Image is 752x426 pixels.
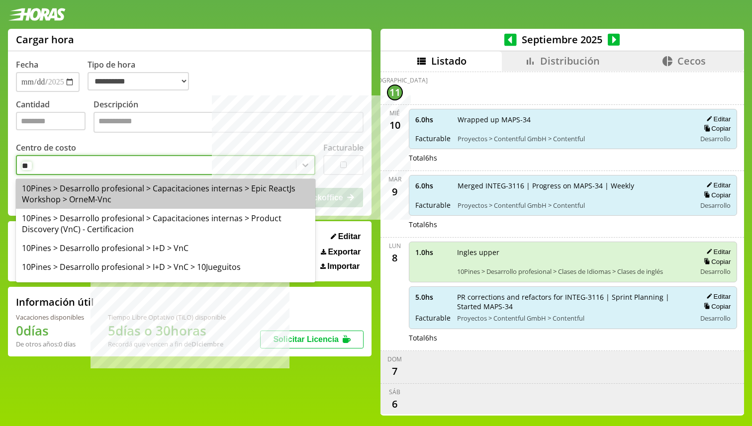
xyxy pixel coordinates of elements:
[108,322,226,340] h1: 5 días o 30 horas
[387,183,403,199] div: 9
[191,340,223,348] b: Diciembre
[327,262,360,271] span: Importar
[16,142,76,153] label: Centro de costo
[701,257,731,266] button: Copiar
[458,115,689,124] span: Wrapped up MAPS-34
[328,248,361,256] span: Exportar
[409,220,738,229] div: Total 6 hs
[517,33,608,46] span: Septiembre 2025
[703,115,731,123] button: Editar
[388,175,401,183] div: mar
[108,340,226,348] div: Recordá que vencen a fin de
[703,292,731,301] button: Editar
[409,333,738,342] div: Total 6 hs
[700,314,731,323] span: Desarrollo
[16,340,84,348] div: De otros años: 0 días
[389,109,400,117] div: mié
[415,134,451,143] span: Facturable
[318,247,364,257] button: Exportar
[328,232,364,242] button: Editar
[458,134,689,143] span: Proyectos > Contentful GmbH > Contentful
[409,153,738,163] div: Total 6 hs
[415,200,451,210] span: Facturable
[700,267,731,276] span: Desarrollo
[94,99,364,135] label: Descripción
[677,54,706,68] span: Cecos
[387,396,403,412] div: 6
[457,314,689,323] span: Proyectos > Contentful GmbH > Contentful
[16,257,315,276] div: 10Pines > Desarrollo profesional > I+D > VnC > 10Jueguitos
[415,248,450,257] span: 1.0 hs
[387,117,403,133] div: 10
[88,72,189,90] select: Tipo de hora
[389,388,400,396] div: sáb
[273,335,339,343] span: Solicitar Licencia
[16,209,315,239] div: 10Pines > Desarrollo profesional > Capacitaciones internas > Product Discovery (VnC) - Certificacion
[415,181,451,190] span: 6.0 hs
[387,363,403,379] div: 7
[389,242,401,250] div: lun
[8,8,66,21] img: logotipo
[16,322,84,340] h1: 0 días
[700,201,731,210] span: Desarrollo
[431,54,467,68] span: Listado
[387,250,403,266] div: 8
[387,85,403,100] div: 11
[16,33,74,46] h1: Cargar hora
[701,124,731,133] button: Copiar
[16,239,315,257] div: 10Pines > Desarrollo profesional > I+D > VnC
[16,112,86,130] input: Cantidad
[701,302,731,311] button: Copiar
[16,59,38,70] label: Fecha
[387,355,402,363] div: dom
[415,313,450,323] span: Facturable
[380,71,744,414] div: scrollable content
[458,181,689,190] span: Merged INTEG-3116 | Progress on MAPS-34 | Weekly
[457,248,689,257] span: Ingles upper
[415,115,451,124] span: 6.0 hs
[458,201,689,210] span: Proyectos > Contentful GmbH > Contentful
[88,59,197,92] label: Tipo de hora
[323,142,364,153] label: Facturable
[457,267,689,276] span: 10Pines > Desarrollo profesional > Clases de Idiomas > Clases de inglés
[16,276,315,295] div: 10Pines > Desarrollo profesional > I+D > VNC Apps mobiles
[415,292,450,302] span: 5.0 hs
[540,54,600,68] span: Distribución
[16,313,84,322] div: Vacaciones disponibles
[700,134,731,143] span: Desarrollo
[457,292,689,311] span: PR corrections and refactors for INTEG-3116 | Sprint Planning | Started MAPS-34
[701,191,731,199] button: Copiar
[16,295,94,309] h2: Información útil
[16,179,315,209] div: 10Pines > Desarrollo profesional > Capacitaciones internas > Epic ReactJs Workshop > OrneM-Vnc
[703,248,731,256] button: Editar
[16,99,94,135] label: Cantidad
[338,232,361,241] span: Editar
[362,76,428,85] div: [DEMOGRAPHIC_DATA]
[108,313,226,322] div: Tiempo Libre Optativo (TiLO) disponible
[703,181,731,189] button: Editar
[260,331,364,348] button: Solicitar Licencia
[94,112,364,133] textarea: Descripción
